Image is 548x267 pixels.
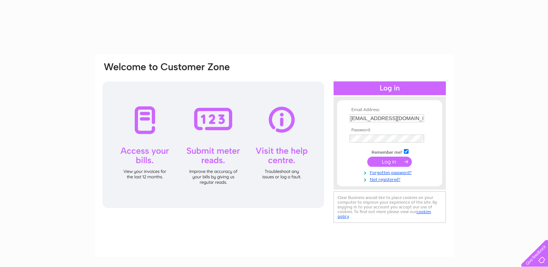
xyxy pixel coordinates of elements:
td: Remember me? [348,148,432,155]
a: Not registered? [350,175,432,182]
a: cookies policy [338,209,431,219]
th: Email Address: [348,107,432,113]
th: Password: [348,128,432,133]
a: Forgotten password? [350,169,432,175]
input: Submit [367,157,412,167]
div: Clear Business would like to place cookies on your computer to improve your experience of the sit... [334,191,446,223]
